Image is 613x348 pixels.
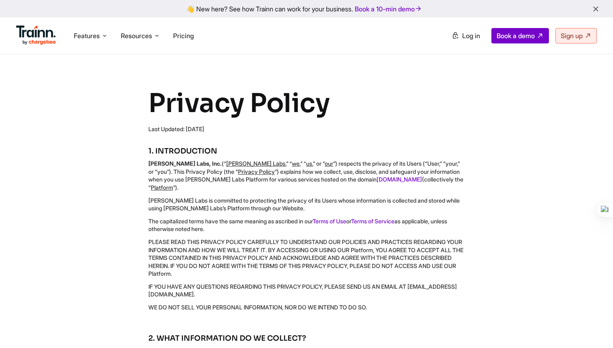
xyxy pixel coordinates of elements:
[5,5,608,13] div: 👋 New here? See how Trainn can work for your business.
[353,3,424,15] a: Book a 10-min demo
[148,87,465,120] h1: Privacy Policy
[148,217,465,233] p: The capitalized terms have the same meaning as ascribed in our or as applicable, unless otherwise...
[462,32,480,40] span: Log in
[377,176,422,183] a: [DOMAIN_NAME]
[74,31,100,40] span: Features
[173,32,194,40] a: Pricing
[325,160,333,167] u: our
[306,160,312,167] u: us
[238,168,275,175] u: Privacy Policy
[491,28,549,43] a: Book a demo
[148,303,465,311] p: WE DO NOT SELL YOUR PERSONAL INFORMATION, NOR DO WE INTEND TO DO SO.
[497,32,535,40] span: Book a demo
[16,26,56,45] img: Trainn Logo
[151,184,173,191] u: Platform
[313,218,346,225] a: Terms of Use
[148,283,465,298] p: IF YOU HAVE ANY QUESTIONS REGARDING THIS PRIVACY POLICY, PLEASE SEND US AN EMAIL AT [EMAIL_ADDRES...
[226,160,285,167] u: [PERSON_NAME] Labs
[148,160,465,191] p: (“ ,” “ ,” “ ,” or “ ”) respects the privacy of its Users (“User,” “your,” or “you”). This Privac...
[555,28,597,43] a: Sign up
[148,125,465,133] div: Last Updated: [DATE]
[447,28,485,43] a: Log in
[351,218,394,225] a: Terms of Service
[148,197,465,212] p: [PERSON_NAME] Labs is committed to protecting the privacy of its Users whose information is colle...
[561,32,583,40] span: Sign up
[148,333,465,344] h5: 2. WHAT INFORMATION DO WE COLLECT?
[292,160,300,167] u: we
[148,160,222,167] b: [PERSON_NAME] Labs, Inc.
[572,309,613,348] iframe: Chat Widget
[148,146,465,156] h5: 1. INTRODUCTION
[121,31,152,40] span: Resources
[148,238,465,278] p: PLEASE READ THIS PRIVACY POLICY CAREFULLY TO UNDERSTAND OUR POLICIES AND PRACTICES REGARDING YOUR...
